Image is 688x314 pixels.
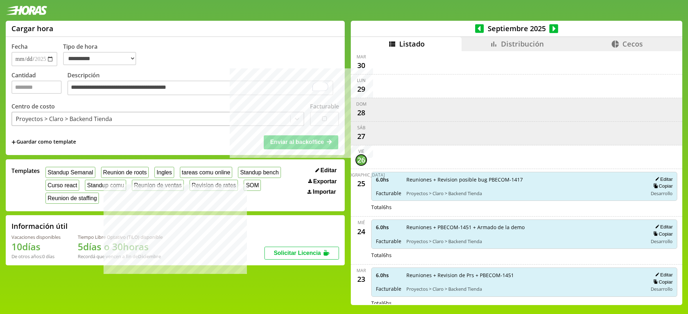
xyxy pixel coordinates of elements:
span: Desarrollo [651,190,673,197]
button: Editar [653,224,673,230]
div: 23 [355,274,367,285]
div: dom [356,101,367,107]
label: Descripción [67,71,339,97]
button: Standup bench [238,167,281,178]
h2: Información útil [11,221,68,231]
span: Importar [313,189,336,195]
span: Solicitar Licencia [274,250,321,256]
span: Editar [320,167,336,174]
div: scrollable content [351,51,682,304]
h1: Cargar hora [11,24,53,33]
b: Diciembre [138,253,161,260]
button: Exportar [306,178,339,185]
img: logotipo [6,6,47,15]
span: 6.0 hs [376,272,401,279]
span: Reuniones + Revision de Prs + PBECOM-1451 [406,272,642,279]
span: Desarrollo [651,238,673,245]
span: +Guardar como template [11,138,76,146]
span: 6.0 hs [376,176,401,183]
button: Editar [313,167,339,174]
div: Total 6 hs [371,204,677,211]
button: Curso react [46,180,79,191]
button: Editar [653,272,673,278]
div: Proyectos > Claro > Backend Tienda [16,115,112,123]
span: Septiembre 2025 [484,24,549,33]
button: Reunion de ventas [132,180,184,191]
button: Copiar [651,231,673,237]
label: Tipo de hora [63,43,142,66]
button: Ingles [154,167,174,178]
button: SOM [244,180,261,191]
div: mar [357,54,366,60]
textarea: To enrich screen reader interactions, please activate Accessibility in Grammarly extension settings [67,81,333,96]
div: 27 [355,131,367,142]
div: 25 [355,178,367,189]
span: Distribución [501,39,544,49]
div: mié [358,219,365,226]
span: Reuniones + Revision posible bug PBECOM-1417 [406,176,642,183]
button: Standup Semanal [46,167,95,178]
label: Fecha [11,43,28,50]
div: vie [358,148,364,154]
span: Proyectos > Claro > Backend Tienda [406,286,642,292]
span: Reuniones + PBECOM-1451 + Armado de la demo [406,224,642,231]
button: Standup comu [85,180,126,191]
button: Solicitar Licencia [264,247,339,260]
span: Cecos [622,39,643,49]
span: Facturable [376,238,401,245]
h1: 10 días [11,240,61,253]
div: Total 6 hs [371,300,677,306]
div: 28 [355,107,367,119]
div: 24 [355,226,367,237]
button: Editar [653,176,673,182]
span: Listado [399,39,425,49]
button: tareas comu online [180,167,233,178]
span: 6.0 hs [376,224,401,231]
div: De otros años: 0 días [11,253,61,260]
span: Facturable [376,285,401,292]
button: Enviar al backoffice [264,135,338,149]
span: Proyectos > Claro > Backend Tienda [406,238,642,245]
span: + [11,138,16,146]
select: Tipo de hora [63,52,136,65]
h1: 5 días o 30 horas [78,240,163,253]
div: [DEMOGRAPHIC_DATA] [338,172,385,178]
button: Revision de rates [190,180,238,191]
div: Vacaciones disponibles [11,234,61,240]
button: Copiar [651,279,673,285]
label: Facturable [310,102,339,110]
div: 30 [355,60,367,71]
button: Reunion de staffing [46,193,99,204]
span: Desarrollo [651,286,673,292]
input: Cantidad [11,81,62,94]
div: mar [357,267,366,274]
div: 26 [355,154,367,166]
div: 29 [355,83,367,95]
div: lun [357,77,365,83]
div: Tiempo Libre Optativo (TiLO) disponible [78,234,163,240]
button: Reunion de roots [101,167,149,178]
span: Enviar al backoffice [270,139,324,145]
div: Total 6 hs [371,252,677,259]
span: Proyectos > Claro > Backend Tienda [406,190,642,197]
label: Cantidad [11,71,67,97]
label: Centro de costo [11,102,55,110]
button: Copiar [651,183,673,189]
span: Exportar [313,178,337,185]
div: sáb [357,125,365,131]
div: Recordá que vencen a fin de [78,253,163,260]
span: Facturable [376,190,401,197]
span: Templates [11,167,40,175]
